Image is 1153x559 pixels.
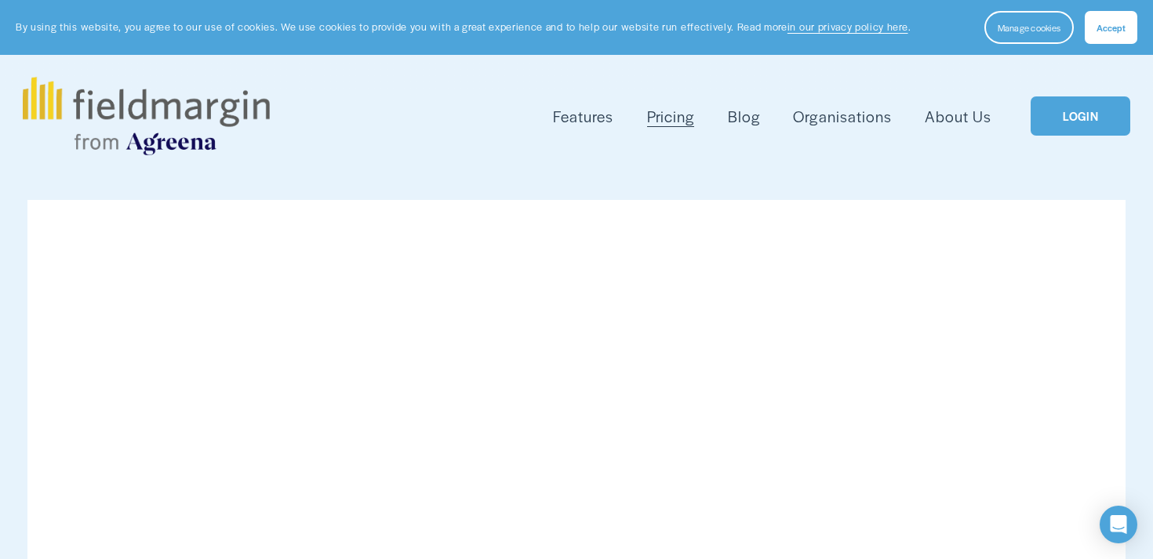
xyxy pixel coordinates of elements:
a: Organisations [793,103,891,129]
a: in our privacy policy here [787,20,908,34]
a: folder dropdown [553,103,613,129]
button: Accept [1085,11,1137,44]
span: Features [553,105,613,128]
span: Manage cookies [998,21,1060,34]
div: Open Intercom Messenger [1100,506,1137,543]
img: fieldmargin.com [23,77,269,155]
span: Accept [1097,21,1126,34]
p: By using this website, you agree to our use of cookies. We use cookies to provide you with a grea... [16,20,911,34]
a: Blog [728,103,760,129]
a: About Us [925,103,991,129]
a: Pricing [647,103,694,129]
a: LOGIN [1031,96,1129,136]
button: Manage cookies [984,11,1074,44]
